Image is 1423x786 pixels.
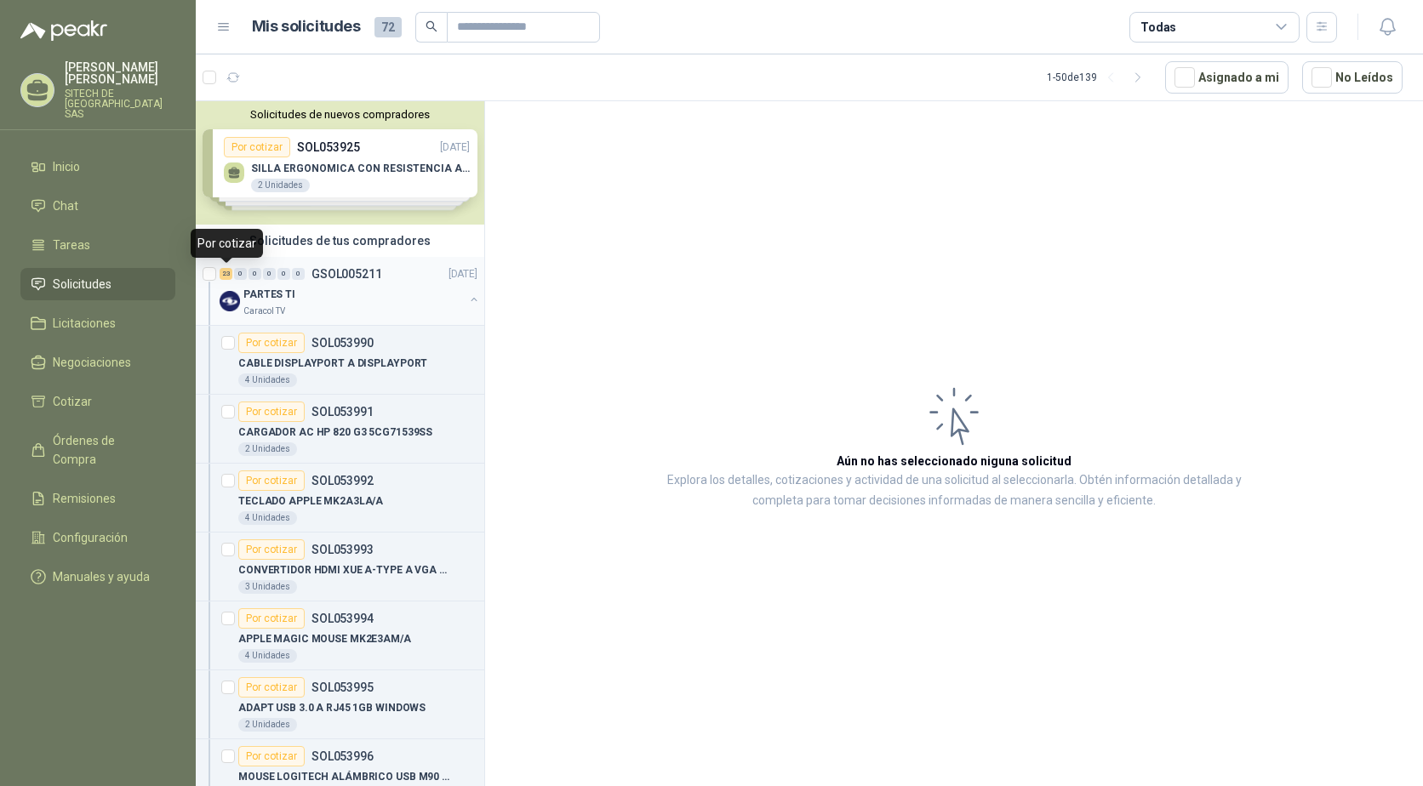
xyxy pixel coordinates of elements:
[53,353,131,372] span: Negociaciones
[20,229,175,261] a: Tareas
[20,521,175,554] a: Configuración
[20,346,175,379] a: Negociaciones
[53,528,128,547] span: Configuración
[191,229,263,258] div: Por cotizar
[655,470,1253,511] p: Explora los detalles, cotizaciones y actividad de una solicitud al seleccionarla. Obtén informaci...
[53,196,78,215] span: Chat
[311,750,374,762] p: SOL053996
[20,385,175,418] a: Cotizar
[449,266,477,282] p: [DATE]
[311,612,374,624] p: SOL053994
[243,305,285,318] p: Caracol TV
[238,746,305,766] div: Por cotizar
[196,395,484,464] a: Por cotizarSOL053991CARGADOR AC HP 820 G3 5CG71539SS2 Unidades
[20,151,175,183] a: Inicio
[238,580,297,594] div: 3 Unidades
[20,268,175,300] a: Solicitudes
[196,601,484,670] a: Por cotizarSOL053994APPLE MAGIC MOUSE MK2E3AM/A4 Unidades
[20,190,175,222] a: Chat
[20,307,175,339] a: Licitaciones
[311,475,374,487] p: SOL053992
[1302,61,1403,94] button: No Leídos
[238,511,297,525] div: 4 Unidades
[238,493,383,510] p: TECLADO APPLE MK2A3LA/A
[238,677,305,698] div: Por cotizar
[311,544,374,555] p: SOL053993
[374,17,402,37] span: 72
[53,275,111,293] span: Solicitudes
[238,700,426,716] p: ADAPT USB 3.0 A RJ45 1GB WINDOWS
[53,431,159,469] span: Órdenes de Compra
[238,402,305,422] div: Por cotizar
[234,268,247,280] div: 0
[1047,64,1152,91] div: 1 - 50 de 139
[249,268,261,280] div: 0
[311,268,382,280] p: GSOL005211
[53,157,80,176] span: Inicio
[238,470,305,491] div: Por cotizar
[196,670,484,739] a: Por cotizarSOL053995ADAPT USB 3.0 A RJ45 1GB WINDOWS2 Unidades
[277,268,290,280] div: 0
[20,482,175,515] a: Remisiones
[20,561,175,593] a: Manuales y ayuda
[1140,18,1176,37] div: Todas
[292,268,305,280] div: 0
[263,268,276,280] div: 0
[238,649,297,663] div: 4 Unidades
[837,452,1072,470] h3: Aún no has seleccionado niguna solicitud
[220,291,240,311] img: Company Logo
[238,769,450,785] p: MOUSE LOGITECH ALÁMBRICO USB M90 NEGRO
[311,406,374,418] p: SOL053991
[20,424,175,476] a: Órdenes de Compra
[196,101,484,225] div: Solicitudes de nuevos compradoresPor cotizarSOL053925[DATE] SILLA ERGONOMICA CON RESISTENCIA A 15...
[238,631,411,647] p: APPLE MAGIC MOUSE MK2E3AM/A
[196,225,484,257] div: Solicitudes de tus compradores
[311,337,374,349] p: SOL053990
[238,356,427,372] p: CABLE DISPLAYPORT A DISPLAYPORT
[243,287,295,303] p: PARTES TI
[220,264,481,318] a: 23 0 0 0 0 0 GSOL005211[DATE] Company LogoPARTES TICaracol TV
[53,489,116,508] span: Remisiones
[252,14,361,39] h1: Mis solicitudes
[196,533,484,601] a: Por cotizarSOL053993CONVERTIDOR HDMI XUE A-TYPE A VGA AG62003 Unidades
[238,373,297,387] div: 4 Unidades
[53,314,116,333] span: Licitaciones
[1165,61,1289,94] button: Asignado a mi
[238,562,450,578] p: CONVERTIDOR HDMI XUE A-TYPE A VGA AG6200
[238,442,297,456] div: 2 Unidades
[196,326,484,395] a: Por cotizarSOL053990CABLE DISPLAYPORT A DISPLAYPORT4 Unidades
[238,333,305,353] div: Por cotizar
[238,608,305,629] div: Por cotizar
[238,718,297,732] div: 2 Unidades
[196,464,484,533] a: Por cotizarSOL053992TECLADO APPLE MK2A3LA/A4 Unidades
[53,567,150,586] span: Manuales y ayuda
[65,88,175,119] p: SITECH DE [GEOGRAPHIC_DATA] SAS
[311,681,374,693] p: SOL053995
[426,20,437,32] span: search
[203,108,477,121] button: Solicitudes de nuevos compradores
[53,236,90,254] span: Tareas
[65,61,175,85] p: [PERSON_NAME] [PERSON_NAME]
[220,268,232,280] div: 23
[238,539,305,560] div: Por cotizar
[53,392,92,411] span: Cotizar
[238,424,432,441] p: CARGADOR AC HP 820 G3 5CG71539SS
[20,20,107,41] img: Logo peakr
